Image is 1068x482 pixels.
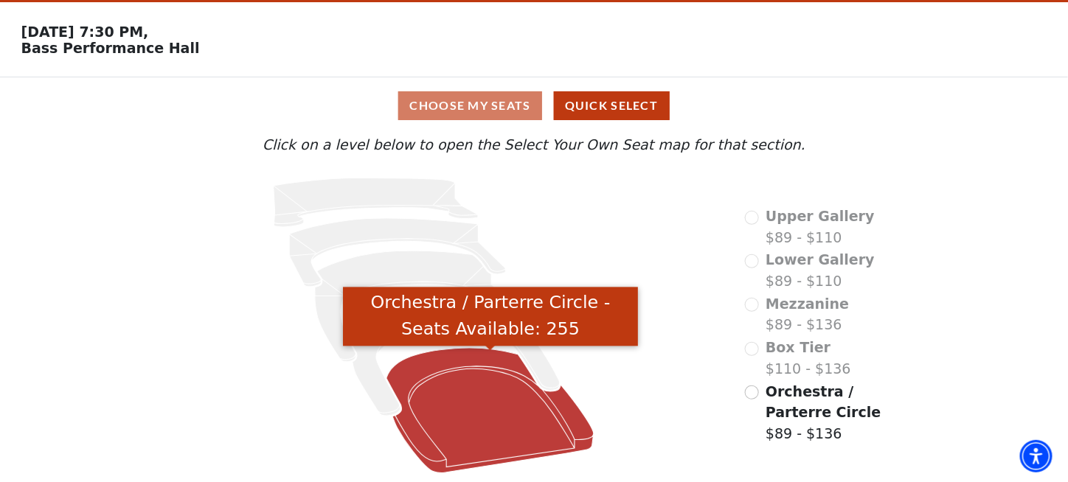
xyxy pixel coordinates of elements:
[766,251,875,268] span: Lower Gallery
[766,296,849,312] span: Mezzanine
[766,383,881,421] span: Orchestra / Parterre Circle
[766,206,875,248] label: $89 - $110
[274,178,478,228] path: Upper Gallery - Seats Available: 0
[766,293,849,335] label: $89 - $136
[766,337,851,379] label: $110 - $136
[766,208,875,224] span: Upper Gallery
[766,381,924,444] label: $89 - $136
[290,218,506,287] path: Lower Gallery - Seats Available: 0
[554,91,670,120] button: Quick Select
[1020,440,1053,472] div: Accessibility Menu
[386,348,594,473] path: Orchestra / Parterre Circle - Seats Available: 255
[766,339,831,355] span: Box Tier
[745,385,759,399] input: Orchestra / Parterre Circle$89 - $136
[766,249,875,291] label: $89 - $110
[343,287,638,346] div: Orchestra / Parterre Circle - Seats Available: 255
[144,134,924,156] p: Click on a level below to open the Select Your Own Seat map for that section.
